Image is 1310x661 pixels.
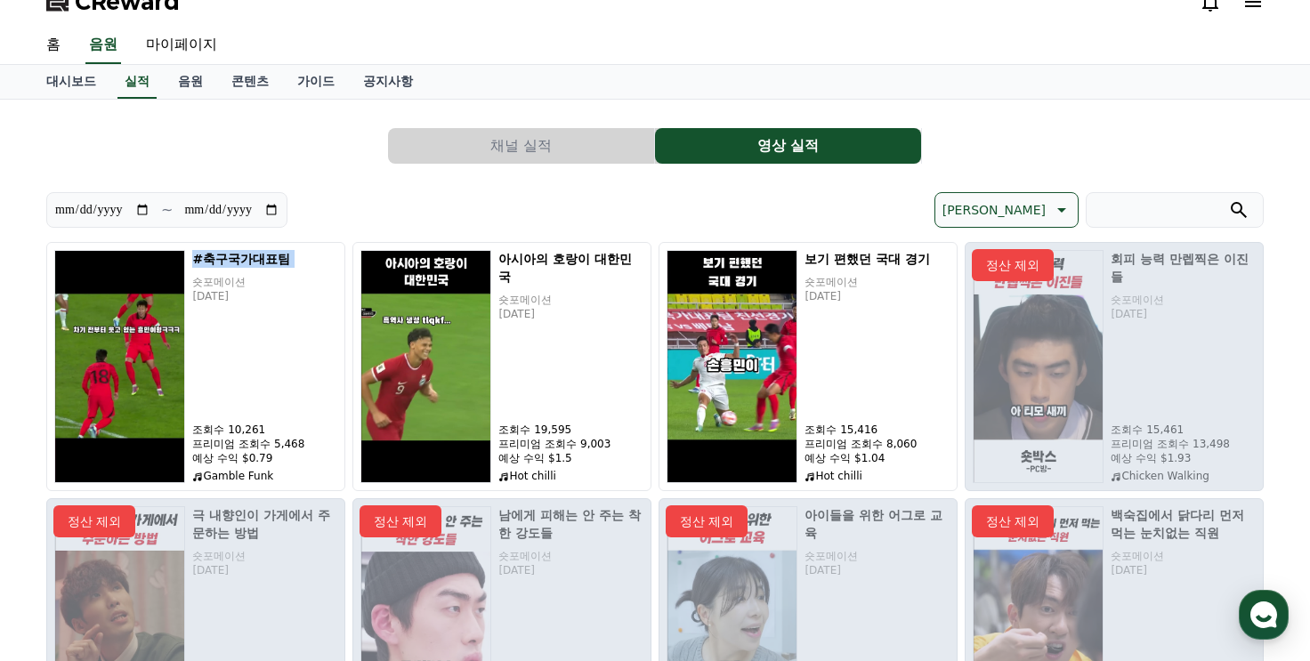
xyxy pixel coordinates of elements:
[217,65,283,99] a: 콘텐츠
[388,128,654,164] button: 채널 실적
[498,293,643,307] p: 숏포메이션
[349,65,427,99] a: 공지사항
[655,128,922,164] a: 영상 실적
[192,250,337,268] h5: #축구국가대표팀
[230,513,342,558] a: 설정
[192,437,337,451] p: 프리미엄 조회수 5,468
[360,505,441,537] p: 정산 제외
[498,423,643,437] p: 조회수 19,595
[805,451,950,465] p: 예상 수익 $1.04
[498,451,643,465] p: 예상 수익 $1.5
[934,192,1079,228] button: [PERSON_NAME]
[498,250,643,286] h5: 아시아의 호랑이 대한민국
[942,197,1046,222] p: [PERSON_NAME]
[659,242,958,491] button: 보기 편했던 국대 경기 보기 편했던 국대 경기 숏포메이션 [DATE] 조회수 15,416 프리미엄 조회수 8,060 예상 수익 $1.04 Hot chilli
[666,505,748,537] p: 정산 제외
[163,541,184,555] span: 대화
[164,65,217,99] a: 음원
[32,27,75,64] a: 홈
[192,469,337,483] p: Gamble Funk
[360,250,491,483] img: 아시아의 호랑이 대한민국
[132,27,231,64] a: 마이페이지
[352,242,651,491] button: 아시아의 호랑이 대한민국 아시아의 호랑이 대한민국 숏포메이션 [DATE] 조회수 19,595 프리미엄 조회수 9,003 예상 수익 $1.5 Hot chilli
[498,307,643,321] p: [DATE]
[192,451,337,465] p: 예상 수익 $0.79
[655,128,921,164] button: 영상 실적
[805,423,950,437] p: 조회수 15,416
[54,250,185,483] img: #축구국가대표팀
[192,423,337,437] p: 조회수 10,261
[85,27,121,64] a: 음원
[56,540,67,554] span: 홈
[5,513,117,558] a: 홈
[972,249,1054,281] p: 정산 제외
[805,437,950,451] p: 프리미엄 조회수 8,060
[805,289,950,303] p: [DATE]
[192,275,337,289] p: 숏포메이션
[805,275,950,289] p: 숏포메이션
[32,65,110,99] a: 대시보드
[46,242,345,491] button: #축구국가대표팀 #축구국가대표팀 숏포메이션 [DATE] 조회수 10,261 프리미엄 조회수 5,468 예상 수익 $0.79 Gamble Funk
[192,289,337,303] p: [DATE]
[53,505,135,537] p: 정산 제외
[498,469,643,483] p: Hot chilli
[117,513,230,558] a: 대화
[805,469,950,483] p: Hot chilli
[498,437,643,451] p: 프리미엄 조회수 9,003
[667,250,797,483] img: 보기 편했던 국대 경기
[117,65,157,99] a: 실적
[283,65,349,99] a: 가이드
[388,128,655,164] a: 채널 실적
[972,505,1054,537] p: 정산 제외
[161,199,173,221] p: ~
[275,540,296,554] span: 설정
[805,250,950,268] h5: 보기 편했던 국대 경기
